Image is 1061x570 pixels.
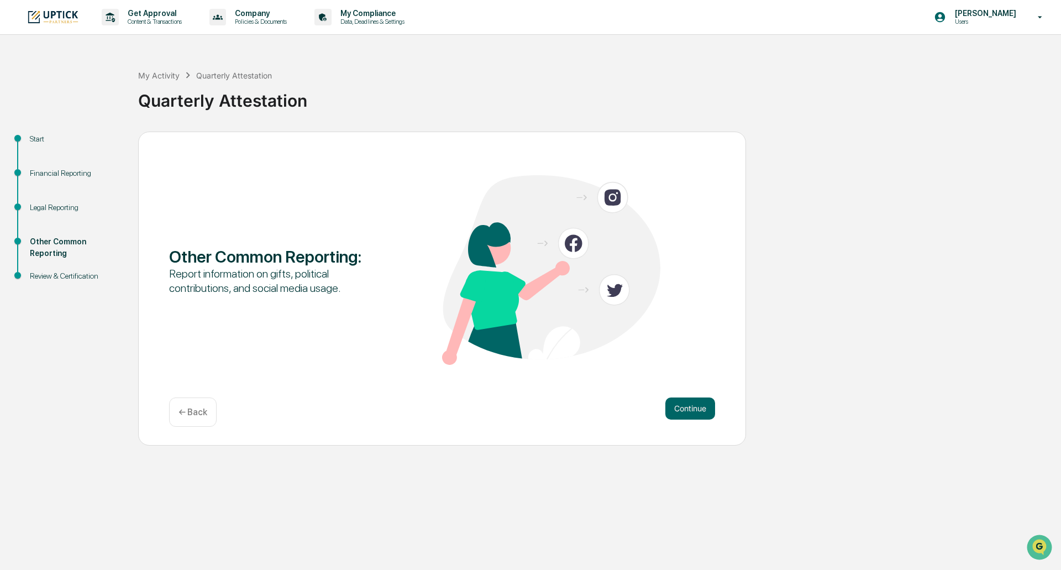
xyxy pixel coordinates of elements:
[30,133,120,145] div: Start
[38,85,181,96] div: Start new chat
[30,168,120,179] div: Financial Reporting
[332,9,410,18] p: My Compliance
[119,18,187,25] p: Content & Transactions
[30,202,120,213] div: Legal Reporting
[119,9,187,18] p: Get Approval
[110,187,134,196] span: Pylon
[7,135,76,155] a: 🖐️Preclearance
[188,88,201,101] button: Start new chat
[946,18,1022,25] p: Users
[80,140,89,149] div: 🗄️
[665,398,715,420] button: Continue
[332,18,410,25] p: Data, Deadlines & Settings
[11,140,20,149] div: 🖐️
[7,156,74,176] a: 🔎Data Lookup
[27,9,80,24] img: logo
[91,139,137,150] span: Attestations
[169,266,387,295] div: Report information on gifts, political contributions, and social media usage.
[442,175,660,365] img: Other Common Reporting
[11,161,20,170] div: 🔎
[946,9,1022,18] p: [PERSON_NAME]
[138,71,180,80] div: My Activity
[226,18,292,25] p: Policies & Documents
[76,135,141,155] a: 🗄️Attestations
[226,9,292,18] p: Company
[11,23,201,41] p: How can we help?
[138,82,1055,111] div: Quarterly Attestation
[22,160,70,171] span: Data Lookup
[22,139,71,150] span: Preclearance
[1026,534,1055,563] iframe: Open customer support
[11,85,31,104] img: 1746055101610-c473b297-6a78-478c-a979-82029cc54cd1
[169,247,387,266] div: Other Common Reporting :
[178,407,207,417] p: ← Back
[30,270,120,282] div: Review & Certification
[196,71,272,80] div: Quarterly Attestation
[78,187,134,196] a: Powered byPylon
[30,236,120,259] div: Other Common Reporting
[38,96,140,104] div: We're available if you need us!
